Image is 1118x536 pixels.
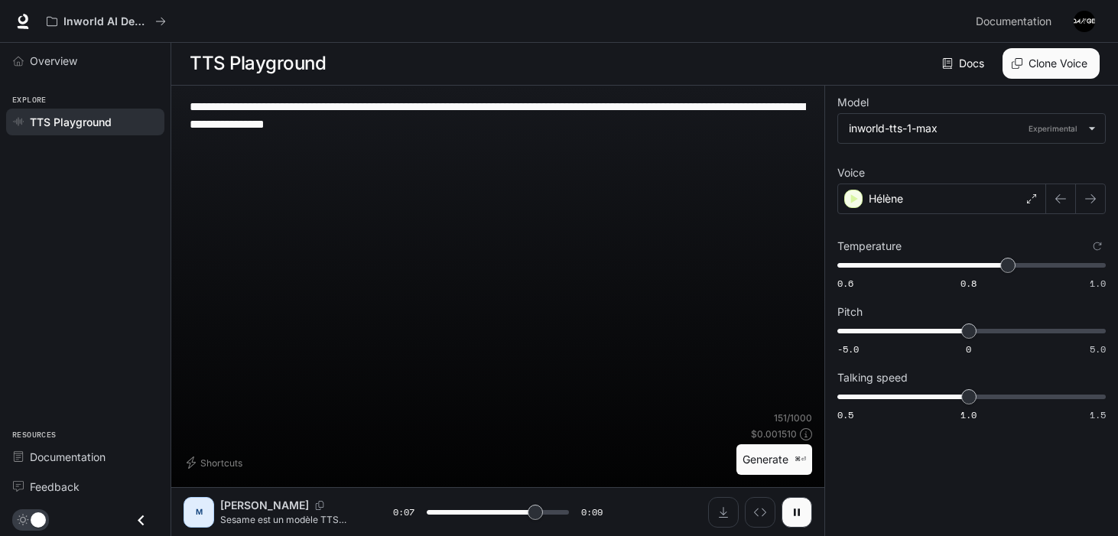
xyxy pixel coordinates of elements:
[751,427,797,440] p: $ 0.001510
[1025,122,1081,135] p: Experimental
[6,47,164,74] a: Overview
[837,372,908,383] p: Talking speed
[393,505,414,520] span: 0:07
[187,500,211,525] div: M
[581,505,603,520] span: 0:09
[837,241,902,252] p: Temperature
[6,473,164,500] a: Feedback
[309,501,330,510] button: Copy Voice ID
[1074,11,1095,32] img: User avatar
[837,343,859,356] span: -5.0
[6,109,164,135] a: TTS Playground
[869,191,903,206] p: Hélène
[745,497,775,528] button: Inspect
[838,114,1105,143] div: inworld-tts-1-maxExperimental
[708,497,739,528] button: Download audio
[849,121,1081,136] div: inworld-tts-1-max
[1090,343,1106,356] span: 5.0
[220,513,356,526] p: Sesame est un modèle TTS open source (environ 1 milliard de paramètres), conçu pour être léger, r...
[30,449,106,465] span: Documentation
[40,6,173,37] button: All workspaces
[1089,238,1106,255] button: Reset to default
[63,15,149,28] p: Inworld AI Demos
[31,511,46,528] span: Dark mode toggle
[190,48,326,79] h1: TTS Playground
[960,277,977,290] span: 0.8
[30,479,80,495] span: Feedback
[970,6,1063,37] a: Documentation
[837,307,863,317] p: Pitch
[220,498,309,513] p: [PERSON_NAME]
[1003,48,1100,79] button: Clone Voice
[736,444,812,476] button: Generate⌘⏎
[6,443,164,470] a: Documentation
[837,408,853,421] span: 0.5
[184,450,249,475] button: Shortcuts
[837,97,869,108] p: Model
[837,277,853,290] span: 0.6
[966,343,971,356] span: 0
[30,114,112,130] span: TTS Playground
[960,408,977,421] span: 1.0
[795,455,806,464] p: ⌘⏎
[1090,277,1106,290] span: 1.0
[976,12,1051,31] span: Documentation
[939,48,990,79] a: Docs
[30,53,77,69] span: Overview
[1069,6,1100,37] button: User avatar
[837,167,865,178] p: Voice
[1090,408,1106,421] span: 1.5
[774,411,812,424] p: 151 / 1000
[124,505,158,536] button: Close drawer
